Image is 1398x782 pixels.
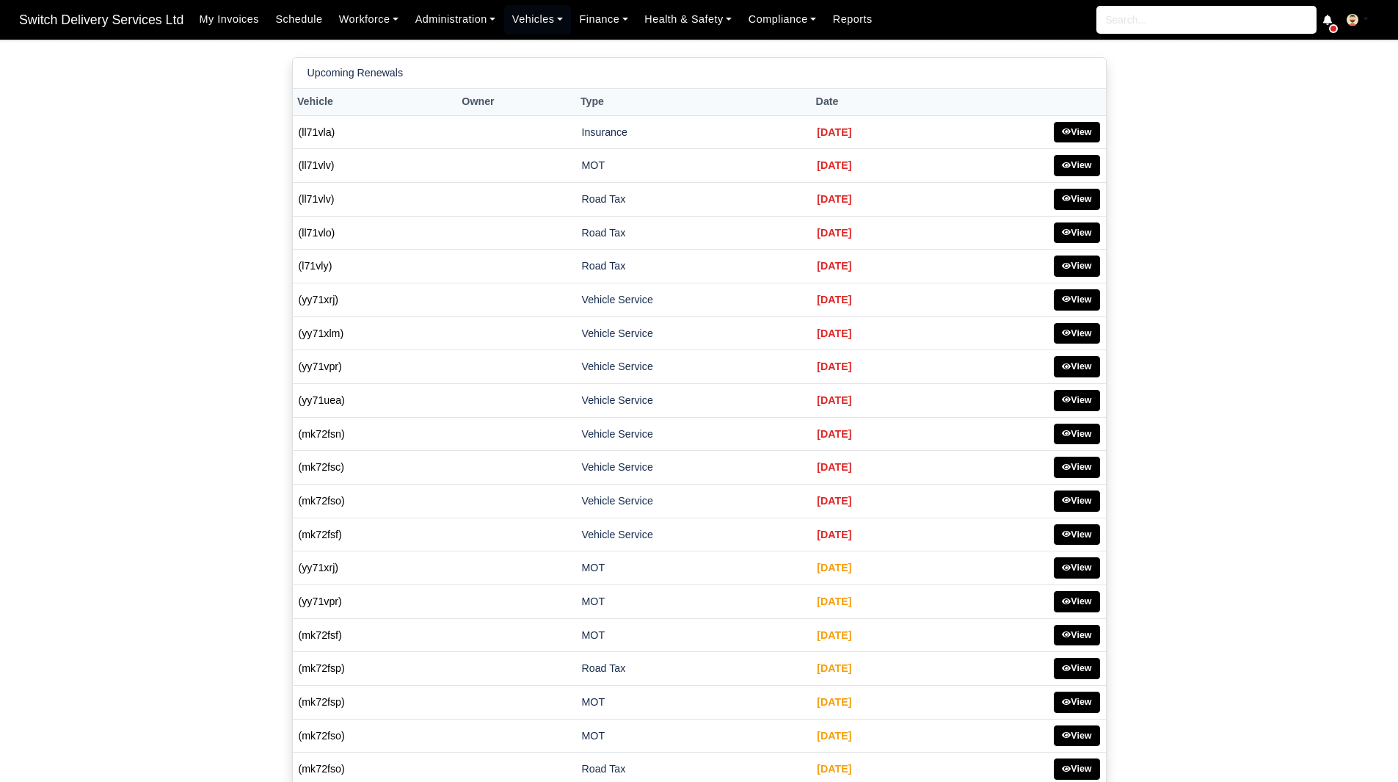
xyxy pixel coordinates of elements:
[817,327,851,339] strong: [DATE]
[575,316,811,350] td: Vehicle Service
[817,696,851,708] strong: [DATE]
[299,361,342,372] a: (yy71vpr)
[1054,457,1100,478] a: View
[299,227,335,239] a: (ll71vlo)
[299,294,339,305] a: (yy71xrj)
[575,585,811,619] td: MOT
[299,159,335,171] a: (ll71vlv)
[575,350,811,384] td: Vehicle Service
[817,461,851,473] strong: [DATE]
[575,384,811,418] td: Vehicle Service
[825,5,881,34] a: Reports
[571,5,636,34] a: Finance
[575,686,811,720] td: MOT
[1054,289,1100,311] a: View
[817,595,851,607] strong: [DATE]
[1054,424,1100,445] a: View
[1096,6,1317,34] input: Search...
[1054,256,1100,277] a: View
[299,461,344,473] a: (mk72fsc)
[299,260,332,272] a: (l71vly)
[504,5,572,34] a: Vehicles
[636,5,740,34] a: Health & Safety
[575,451,811,485] td: Vehicle Service
[1054,155,1100,176] a: View
[1054,725,1100,747] a: View
[817,629,851,641] strong: [DATE]
[299,595,342,607] a: (yy71vpr)
[1054,658,1100,679] a: View
[1054,524,1100,546] a: View
[575,417,811,451] td: Vehicle Service
[407,5,503,34] a: Administration
[575,283,811,316] td: Vehicle Service
[299,126,335,138] a: (ll71vla)
[740,5,825,34] a: Compliance
[575,518,811,551] td: Vehicle Service
[817,193,851,205] strong: [DATE]
[331,5,407,34] a: Workforce
[299,327,344,339] a: (yy71xlm)
[1054,122,1100,143] a: View
[1054,692,1100,713] a: View
[1054,323,1100,344] a: View
[299,629,342,641] a: (mk72fsf)
[299,394,345,406] a: (yy71uea)
[575,551,811,585] td: MOT
[811,89,942,116] th: Date
[575,485,811,518] td: Vehicle Service
[817,763,851,775] strong: [DATE]
[817,495,851,507] strong: [DATE]
[1054,557,1100,579] a: View
[299,193,335,205] a: (ll71vlv)
[575,115,811,149] td: Insurance
[1054,591,1100,612] a: View
[307,67,404,79] h6: Upcoming Renewals
[293,89,457,116] th: Vehicle
[575,149,811,183] td: MOT
[575,182,811,216] td: Road Tax
[817,428,851,440] strong: [DATE]
[817,662,851,674] strong: [DATE]
[817,361,851,372] strong: [DATE]
[817,227,851,239] strong: [DATE]
[817,529,851,540] strong: [DATE]
[575,652,811,686] td: Road Tax
[817,294,851,305] strong: [DATE]
[1054,222,1100,244] a: View
[817,562,851,573] strong: [DATE]
[1054,390,1100,411] a: View
[817,260,851,272] strong: [DATE]
[817,394,851,406] strong: [DATE]
[817,159,851,171] strong: [DATE]
[1054,189,1100,210] a: View
[457,89,576,116] th: Owner
[299,495,345,507] a: (mk72fso)
[817,730,851,742] strong: [DATE]
[575,250,811,283] td: Road Tax
[817,126,851,138] strong: [DATE]
[12,6,191,35] a: Switch Delivery Services Ltd
[1054,490,1100,512] a: View
[299,730,345,742] a: (mk72fso)
[299,529,342,540] a: (mk72fsf)
[267,5,330,34] a: Schedule
[575,618,811,652] td: MOT
[299,428,345,440] a: (mk72fsn)
[575,216,811,250] td: Road Tax
[299,562,339,573] a: (yy71xrj)
[299,696,345,708] a: (mk72fsp)
[299,763,345,775] a: (mk72fso)
[299,662,345,674] a: (mk72fsp)
[1054,356,1100,377] a: View
[191,5,267,34] a: My Invoices
[1054,625,1100,646] a: View
[1054,759,1100,780] a: View
[12,5,191,35] span: Switch Delivery Services Ltd
[575,89,811,116] th: Type
[575,719,811,753] td: MOT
